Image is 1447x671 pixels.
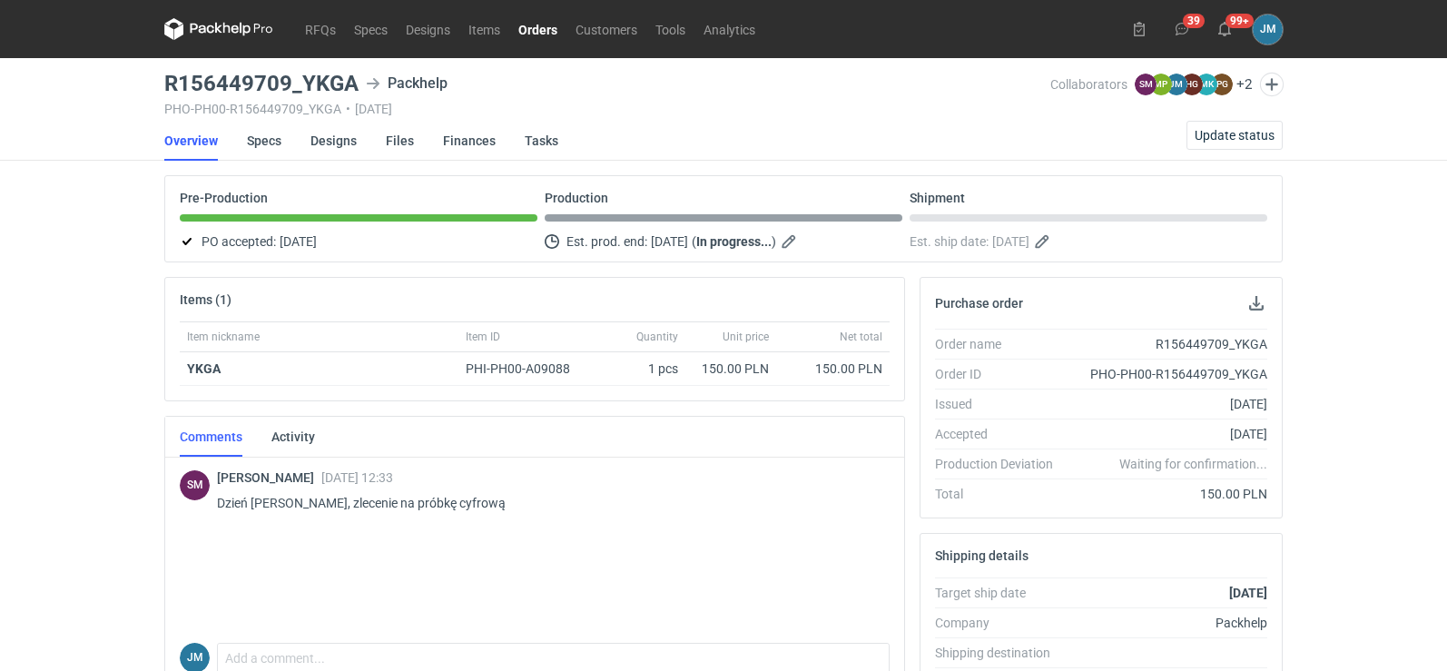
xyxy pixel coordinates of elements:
h2: Shipping details [935,548,1029,563]
div: Packhelp [1068,614,1267,632]
a: Activity [271,417,315,457]
a: Items [459,18,509,40]
div: PHI-PH00-A09088 [466,360,587,378]
div: 150.00 PLN [783,360,882,378]
div: Total [935,485,1068,503]
a: Tools [646,18,694,40]
a: Tasks [525,121,558,161]
div: Est. prod. end: [545,231,902,252]
span: [DATE] 12:33 [321,470,393,485]
span: [DATE] [280,231,317,252]
a: Orders [509,18,566,40]
span: Update status [1195,129,1275,142]
button: 99+ [1210,15,1239,44]
span: [PERSON_NAME] [217,470,321,485]
div: Packhelp [366,73,448,94]
a: Specs [247,121,281,161]
span: Item nickname [187,330,260,344]
p: Dzień [PERSON_NAME], zlecenie na próbkę cyfrową [217,492,875,514]
em: ) [772,234,776,249]
button: JM [1253,15,1283,44]
button: Download PO [1245,292,1267,314]
button: Edit estimated shipping date [1033,231,1055,252]
a: Finances [443,121,496,161]
div: 1 pcs [595,352,685,386]
a: Designs [310,121,357,161]
figcaption: SM [1135,74,1157,95]
div: R156449709_YKGA [1068,335,1267,353]
div: [DATE] [1068,425,1267,443]
a: Customers [566,18,646,40]
button: Edit estimated production end date [780,231,802,252]
em: Waiting for confirmation... [1119,455,1267,473]
div: Shipping destination [935,644,1068,662]
p: Shipment [910,191,965,205]
div: [DATE] [1068,395,1267,413]
figcaption: SM [180,470,210,500]
button: 39 [1167,15,1196,44]
div: Company [935,614,1068,632]
h3: R156449709_YKGA [164,73,359,94]
span: Unit price [723,330,769,344]
strong: In progress... [696,234,772,249]
div: Order name [935,335,1068,353]
button: Update status [1186,121,1283,150]
button: Edit collaborators [1260,73,1284,96]
a: Specs [345,18,397,40]
div: PO accepted: [180,231,537,252]
div: Joanna Myślak [1253,15,1283,44]
div: Issued [935,395,1068,413]
h2: Items (1) [180,292,231,307]
div: Est. ship date: [910,231,1267,252]
p: Pre-Production [180,191,268,205]
div: Target ship date [935,584,1068,602]
div: Accepted [935,425,1068,443]
figcaption: HG [1181,74,1203,95]
span: [DATE] [992,231,1029,252]
p: Production [545,191,608,205]
span: Collaborators [1050,77,1127,92]
figcaption: MK [1196,74,1217,95]
div: PHO-PH00-R156449709_YKGA [DATE] [164,102,1050,116]
a: RFQs [296,18,345,40]
figcaption: JM [1166,74,1187,95]
figcaption: PG [1211,74,1233,95]
a: Overview [164,121,218,161]
strong: [DATE] [1229,586,1267,600]
a: Files [386,121,414,161]
div: Production Deviation [935,455,1068,473]
span: • [346,102,350,116]
div: Sebastian Markut [180,470,210,500]
div: PHO-PH00-R156449709_YKGA [1068,365,1267,383]
a: YKGA [187,361,221,376]
span: Item ID [466,330,500,344]
span: [DATE] [651,231,688,252]
h2: Purchase order [935,296,1023,311]
figcaption: MP [1150,74,1172,95]
div: Order ID [935,365,1068,383]
div: 150.00 PLN [693,360,769,378]
a: Designs [397,18,459,40]
span: Net total [840,330,882,344]
a: Analytics [694,18,764,40]
a: Comments [180,417,242,457]
em: ( [692,234,696,249]
span: Quantity [636,330,678,344]
svg: Packhelp Pro [164,18,273,40]
div: 150.00 PLN [1068,485,1267,503]
button: +2 [1236,76,1253,93]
